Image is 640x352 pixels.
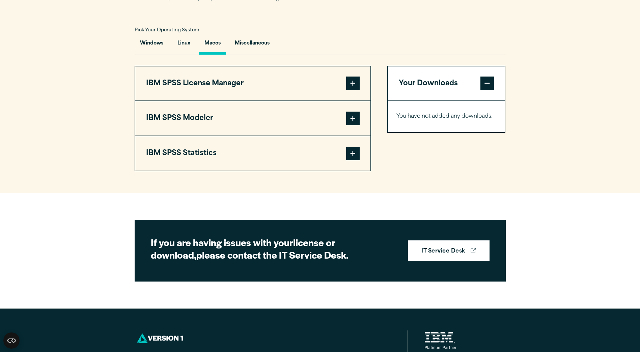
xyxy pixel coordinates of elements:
button: Macos [199,35,226,55]
button: Your Downloads [388,66,505,101]
strong: license or download, [151,235,335,262]
button: Windows [135,35,169,55]
div: Your Downloads [388,100,505,132]
h2: If you are having issues with your please contact the IT Service Desk. [151,236,387,261]
strong: IT Service Desk [421,247,465,256]
button: IBM SPSS Statistics [135,136,370,171]
span: Pick Your Operating System: [135,28,201,32]
a: IT Service Desk [408,240,489,261]
button: IBM SPSS Modeler [135,101,370,136]
button: IBM SPSS License Manager [135,66,370,101]
button: Miscellaneous [229,35,275,55]
p: You have not added any downloads. [396,112,497,121]
button: Open CMP widget [3,332,20,349]
button: Linux [172,35,196,55]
